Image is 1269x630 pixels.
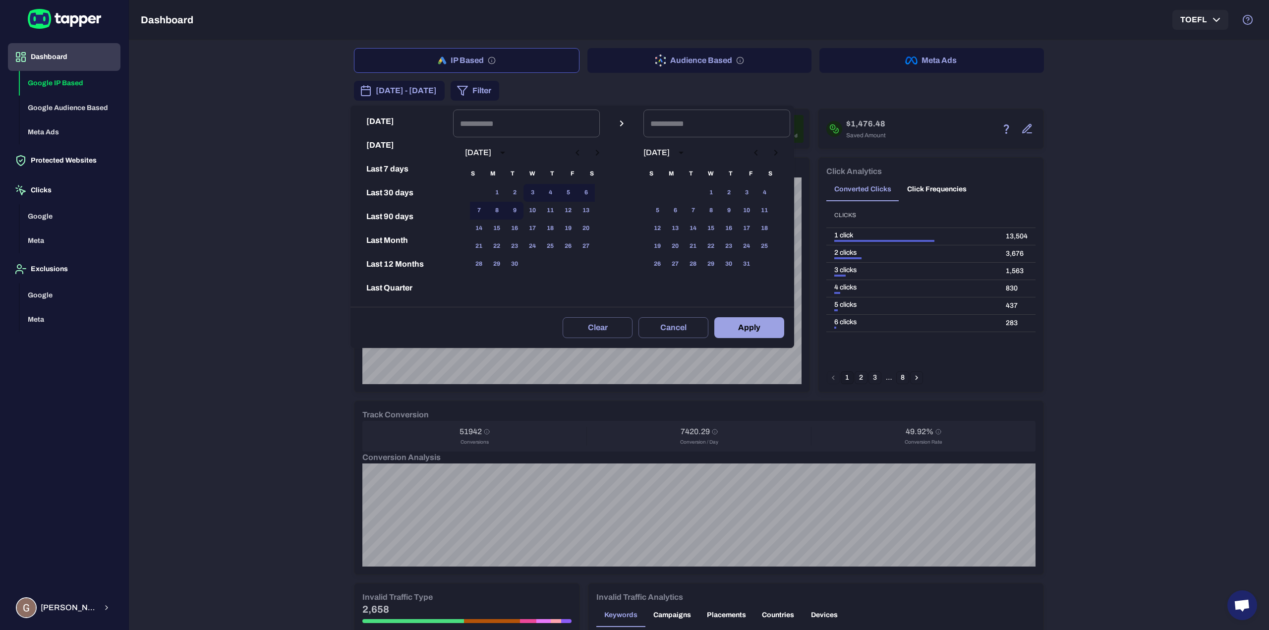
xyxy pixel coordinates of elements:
[563,164,581,184] span: Friday
[583,164,601,184] span: Saturday
[738,184,755,202] button: 3
[506,255,523,273] button: 30
[464,164,482,184] span: Sunday
[755,202,773,220] button: 11
[523,237,541,255] button: 24
[577,202,595,220] button: 13
[666,220,684,237] button: 13
[354,205,449,229] button: Last 90 days
[648,237,666,255] button: 19
[589,144,606,161] button: Next month
[755,220,773,237] button: 18
[506,220,523,237] button: 16
[684,220,702,237] button: 14
[541,220,559,237] button: 18
[577,220,595,237] button: 20
[648,255,666,273] button: 26
[738,237,755,255] button: 24
[354,229,449,252] button: Last Month
[559,184,577,202] button: 5
[354,300,449,324] button: Reset
[720,202,738,220] button: 9
[742,164,759,184] span: Friday
[638,317,708,338] button: Cancel
[722,164,740,184] span: Thursday
[523,202,541,220] button: 10
[1227,590,1257,620] div: Open chat
[702,255,720,273] button: 29
[354,252,449,276] button: Last 12 Months
[354,157,449,181] button: Last 7 days
[702,202,720,220] button: 8
[720,237,738,255] button: 23
[354,110,449,133] button: [DATE]
[523,184,541,202] button: 3
[506,184,523,202] button: 2
[666,202,684,220] button: 6
[523,220,541,237] button: 17
[714,317,784,338] button: Apply
[559,237,577,255] button: 26
[666,237,684,255] button: 20
[523,164,541,184] span: Wednesday
[662,164,680,184] span: Monday
[738,202,755,220] button: 10
[720,255,738,273] button: 30
[470,202,488,220] button: 7
[702,184,720,202] button: 1
[684,202,702,220] button: 7
[506,237,523,255] button: 23
[543,164,561,184] span: Thursday
[563,317,633,338] button: Clear
[738,220,755,237] button: 17
[755,237,773,255] button: 25
[748,144,764,161] button: Previous month
[488,237,506,255] button: 22
[767,144,784,161] button: Next month
[488,202,506,220] button: 8
[541,237,559,255] button: 25
[648,202,666,220] button: 5
[506,202,523,220] button: 9
[465,148,491,158] div: [DATE]
[541,184,559,202] button: 4
[354,276,449,300] button: Last Quarter
[354,181,449,205] button: Last 30 days
[642,164,660,184] span: Sunday
[541,202,559,220] button: 11
[702,237,720,255] button: 22
[559,202,577,220] button: 12
[720,184,738,202] button: 2
[488,184,506,202] button: 1
[484,164,502,184] span: Monday
[738,255,755,273] button: 31
[761,164,779,184] span: Saturday
[354,133,449,157] button: [DATE]
[673,144,690,161] button: calendar view is open, switch to year view
[488,220,506,237] button: 15
[488,255,506,273] button: 29
[648,220,666,237] button: 12
[577,237,595,255] button: 27
[577,184,595,202] button: 6
[494,144,511,161] button: calendar view is open, switch to year view
[470,255,488,273] button: 28
[504,164,521,184] span: Tuesday
[684,237,702,255] button: 21
[682,164,700,184] span: Tuesday
[702,220,720,237] button: 15
[684,255,702,273] button: 28
[569,144,586,161] button: Previous month
[720,220,738,237] button: 16
[470,220,488,237] button: 14
[470,237,488,255] button: 21
[666,255,684,273] button: 27
[643,148,670,158] div: [DATE]
[755,184,773,202] button: 4
[559,220,577,237] button: 19
[702,164,720,184] span: Wednesday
